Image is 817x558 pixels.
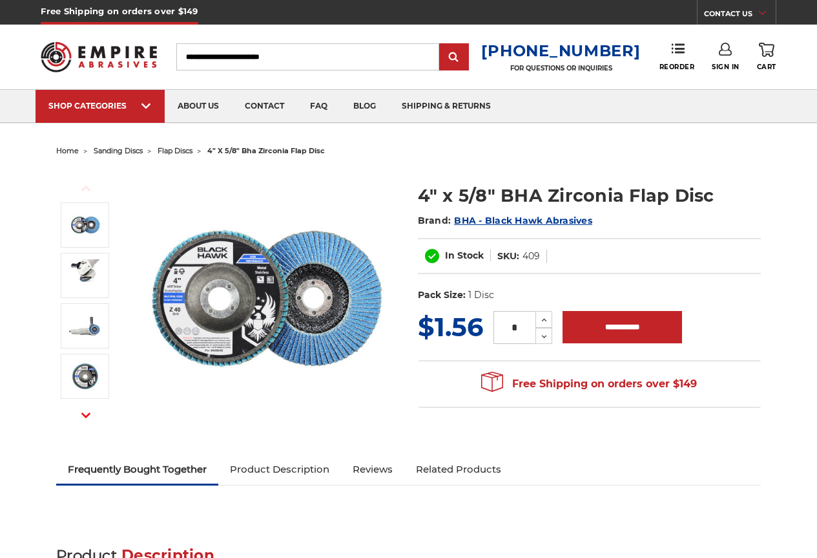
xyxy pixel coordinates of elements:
[69,209,101,241] img: 4-inch BHA Zirconia flap disc with 40 grit designed for aggressive metal sanding and grinding
[137,169,395,428] img: 4-inch BHA Zirconia flap disc with 40 grit designed for aggressive metal sanding and grinding
[232,90,297,123] a: contact
[69,310,101,342] img: BHA Zirconia flap disc attached to a 4-inch angle grinder for general sanding
[712,63,739,71] span: Sign In
[69,360,101,392] img: BHA 4-inch flap discs with premium 40 grit Zirconia for professional grinding performance
[757,63,776,71] span: Cart
[94,146,143,155] a: sanding discs
[522,250,540,263] dd: 409
[497,250,519,263] dt: SKU:
[69,259,101,292] img: BHA 4-inch Zirconia flap disc on angle grinder for metal deburring and paint removal
[340,90,389,123] a: blog
[158,146,192,155] a: flap discs
[757,43,776,71] a: Cart
[659,63,695,71] span: Reorder
[481,371,697,397] span: Free Shipping on orders over $149
[218,455,341,484] a: Product Description
[481,41,640,60] a: [PHONE_NUMBER]
[481,64,640,72] p: FOR QUESTIONS OR INQUIRIES
[56,146,79,155] a: home
[297,90,340,123] a: faq
[165,90,232,123] a: about us
[441,45,467,70] input: Submit
[207,146,325,155] span: 4" x 5/8" bha zirconia flap disc
[70,175,101,202] button: Previous
[404,455,513,484] a: Related Products
[418,311,483,343] span: $1.56
[659,43,695,70] a: Reorder
[704,6,776,25] a: CONTACT US
[41,34,156,80] img: Empire Abrasives
[468,288,494,302] dd: 1 Disc
[454,215,592,226] a: BHA - Black Hawk Abrasives
[341,455,404,484] a: Reviews
[418,215,451,226] span: Brand:
[445,250,484,261] span: In Stock
[418,183,761,208] h1: 4" x 5/8" BHA Zirconia Flap Disc
[418,288,466,302] dt: Pack Size:
[389,90,504,123] a: shipping & returns
[56,455,218,484] a: Frequently Bought Together
[70,402,101,429] button: Next
[48,101,152,111] div: SHOP CATEGORIES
